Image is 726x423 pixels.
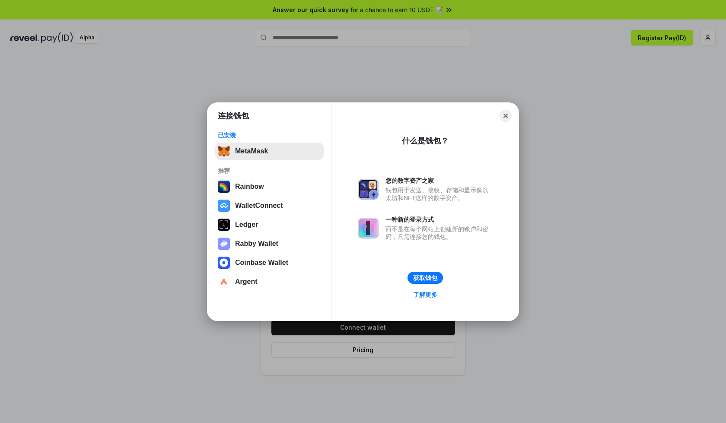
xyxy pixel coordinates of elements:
[215,197,324,214] button: WalletConnect
[402,136,449,146] div: 什么是钱包？
[218,131,321,139] div: 已安装
[235,147,268,155] div: MetaMask
[385,186,493,202] div: 钱包用于发送、接收、存储和显示像以太坊和NFT这样的数字资产。
[218,257,230,269] img: svg+xml,%3Csvg%20width%3D%2228%22%20height%3D%2228%22%20viewBox%3D%220%200%2028%2028%22%20fill%3D...
[235,202,283,210] div: WalletConnect
[408,272,443,284] button: 获取钱包
[385,177,493,184] div: 您的数字资产之家
[235,259,288,267] div: Coinbase Wallet
[235,221,258,229] div: Ledger
[500,110,512,122] button: Close
[215,143,324,160] button: MetaMask
[358,179,379,200] img: svg+xml,%3Csvg%20xmlns%3D%22http%3A%2F%2Fwww.w3.org%2F2000%2Fsvg%22%20fill%3D%22none%22%20viewBox...
[218,111,249,121] h1: 连接钱包
[215,178,324,195] button: Rainbow
[235,240,278,248] div: Rabby Wallet
[218,200,230,212] img: svg+xml,%3Csvg%20width%3D%2228%22%20height%3D%2228%22%20viewBox%3D%220%200%2028%2028%22%20fill%3D...
[215,235,324,252] button: Rabby Wallet
[215,254,324,271] button: Coinbase Wallet
[218,181,230,193] img: svg+xml,%3Csvg%20width%3D%22120%22%20height%3D%22120%22%20viewBox%3D%220%200%20120%20120%22%20fil...
[385,225,493,241] div: 而不是在每个网站上创建新的账户和密码，只需连接您的钱包。
[413,291,437,299] div: 了解更多
[235,278,258,286] div: Argent
[218,238,230,250] img: svg+xml,%3Csvg%20xmlns%3D%22http%3A%2F%2Fwww.w3.org%2F2000%2Fsvg%22%20fill%3D%22none%22%20viewBox...
[218,276,230,288] img: svg+xml,%3Csvg%20width%3D%2228%22%20height%3D%2228%22%20viewBox%3D%220%200%2028%2028%22%20fill%3D...
[218,145,230,157] img: svg+xml,%3Csvg%20fill%3D%22none%22%20height%3D%2233%22%20viewBox%3D%220%200%2035%2033%22%20width%...
[235,183,264,191] div: Rainbow
[218,219,230,231] img: svg+xml,%3Csvg%20xmlns%3D%22http%3A%2F%2Fwww.w3.org%2F2000%2Fsvg%22%20width%3D%2228%22%20height%3...
[358,218,379,239] img: svg+xml,%3Csvg%20xmlns%3D%22http%3A%2F%2Fwww.w3.org%2F2000%2Fsvg%22%20fill%3D%22none%22%20viewBox...
[215,216,324,233] button: Ledger
[215,273,324,290] button: Argent
[218,167,321,175] div: 推荐
[408,289,443,300] a: 了解更多
[385,216,493,223] div: 一种新的登录方式
[413,274,437,282] div: 获取钱包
